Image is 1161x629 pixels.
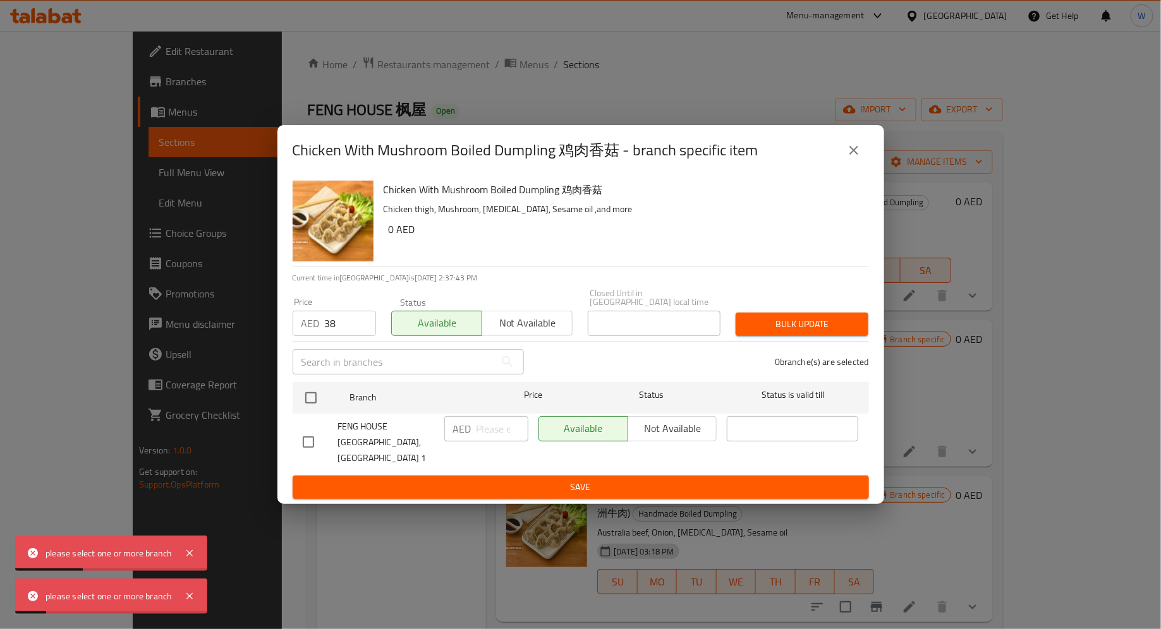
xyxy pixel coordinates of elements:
input: Please enter price [477,416,528,441]
button: Available [391,311,482,336]
p: 0 branche(s) are selected [775,356,869,368]
button: Save [293,476,869,499]
input: Search in branches [293,349,495,374]
p: AED [301,316,320,331]
p: Current time in [GEOGRAPHIC_DATA] is [DATE] 2:37:43 PM [293,272,869,284]
span: Available [397,314,477,332]
button: Not available [482,311,573,336]
span: Status is valid till [727,387,858,403]
span: Bulk update [746,316,858,332]
button: close [839,135,869,165]
span: Save [303,479,859,495]
p: AED [453,421,471,436]
h6: Chicken With Mushroom Boiled Dumpling 鸡肉香菇 [384,181,859,198]
div: please select one or more branch [46,589,172,603]
h2: Chicken With Mushroom Boiled Dumpling 鸡肉香菇 - branch specific item [293,140,758,160]
div: please select one or more branch [46,546,172,560]
span: Price [491,387,575,403]
input: Please enter price [325,311,376,336]
h6: 0 AED [389,220,859,238]
span: FENG HOUSE [GEOGRAPHIC_DATA], [GEOGRAPHIC_DATA] 1 [338,419,434,466]
p: Chicken thigh, Mushroom, [MEDICAL_DATA], Sesame oil ,and more [384,201,859,217]
span: Status [585,387,717,403]
button: Bulk update [736,313,868,336]
span: Not available [487,314,568,332]
span: Branch [350,390,481,405]
img: Chicken With Mushroom Boiled Dumpling 鸡肉香菇 [293,181,374,261]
